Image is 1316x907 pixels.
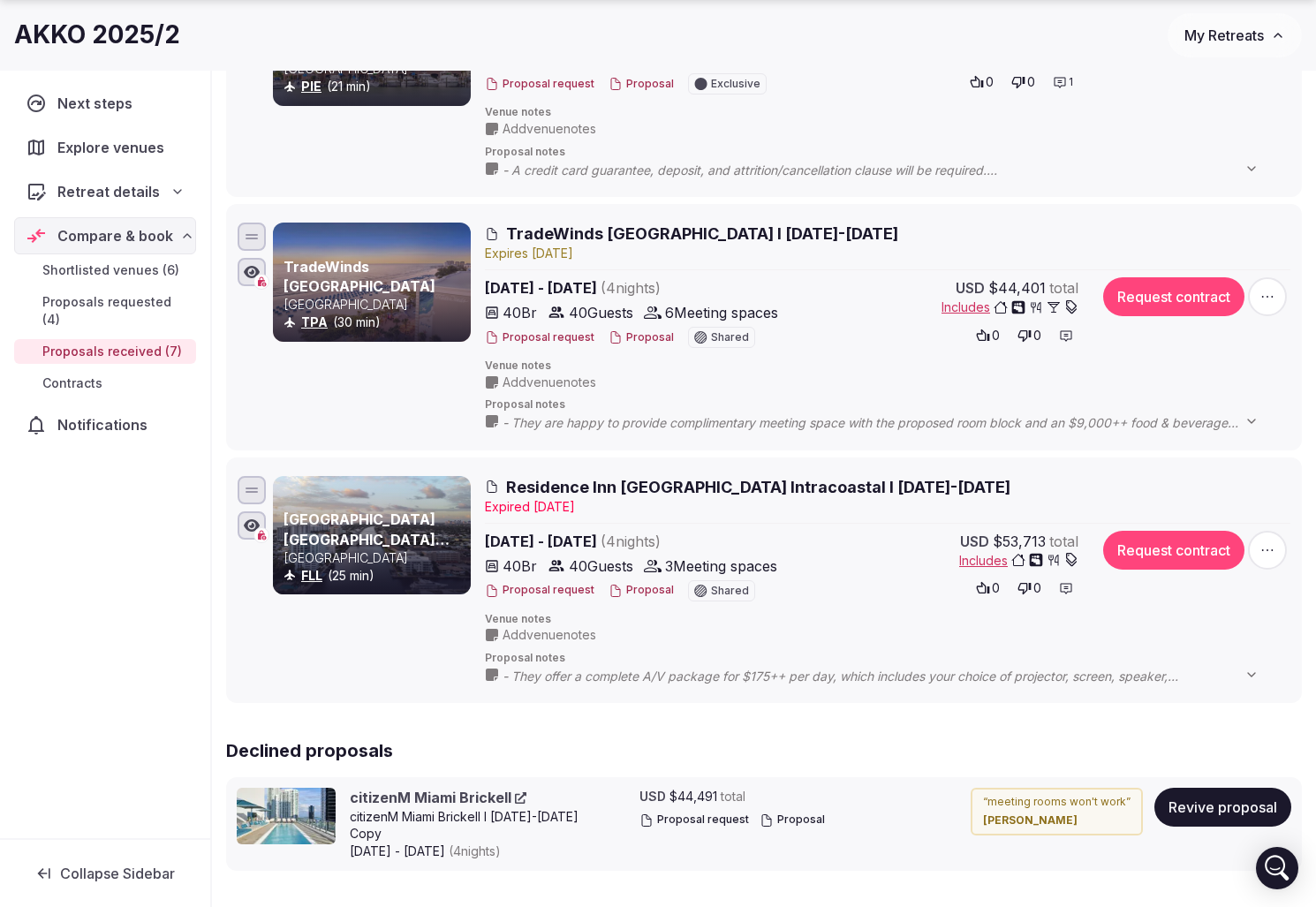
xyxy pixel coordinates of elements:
[350,843,604,860] span: [DATE] - [DATE]
[485,531,796,552] span: [DATE] - [DATE]
[1033,327,1041,344] span: 0
[301,78,321,95] button: PIE
[988,277,1046,299] span: $44,401
[284,549,467,567] p: [GEOGRAPHIC_DATA]
[14,85,196,122] a: Next steps
[301,568,322,583] a: FLL
[485,359,1290,374] span: Venue notes
[503,302,537,323] span: 40 Br
[601,533,661,550] span: ( 4 night s )
[14,339,196,364] a: Proposals received (7)
[301,314,328,331] button: TPA
[485,330,594,345] button: Proposal request
[42,374,102,392] span: Contracts
[959,552,1078,570] button: Includes
[721,788,745,805] span: total
[1049,277,1078,299] span: total
[14,371,196,396] a: Contracts
[301,567,322,585] button: FLL
[503,374,596,391] span: Add venue notes
[42,343,182,360] span: Proposals received (7)
[503,626,596,644] span: Add venue notes
[506,223,898,245] span: TradeWinds [GEOGRAPHIC_DATA] I [DATE]-[DATE]
[485,583,594,598] button: Proposal request
[1012,323,1047,348] button: 0
[960,531,989,552] span: USD
[485,651,1290,666] span: Proposal notes
[711,586,749,596] span: Shared
[14,290,196,332] a: Proposals requested (4)
[284,296,467,314] p: [GEOGRAPHIC_DATA]
[60,865,175,882] span: Collapse Sidebar
[569,302,633,323] span: 40 Guests
[503,162,1276,179] span: - A credit card guarantee, deposit, and attrition/cancellation clause will be required. - Breakou...
[57,225,173,246] span: Compare & book
[1184,26,1264,44] span: My Retreats
[14,854,196,893] button: Collapse Sidebar
[485,77,594,92] button: Proposal request
[956,277,985,299] span: USD
[485,612,1290,627] span: Venue notes
[992,327,1000,344] span: 0
[485,277,796,299] span: [DATE] - [DATE]
[1006,70,1040,94] button: 0
[284,510,450,587] a: [GEOGRAPHIC_DATA] [GEOGRAPHIC_DATA] Intracoastal/Il [GEOGRAPHIC_DATA]
[14,258,196,283] a: Shortlisted venues (6)
[609,583,674,598] button: Proposal
[942,299,1078,316] button: Includes
[971,323,1005,348] button: 0
[503,668,1276,685] span: - They offer a complete A/V package for $175++ per day, which includes your choice of projector, ...
[301,79,321,94] a: PIE
[284,258,435,295] a: TradeWinds [GEOGRAPHIC_DATA]
[284,78,467,95] div: (21 min)
[301,314,328,329] a: TPA
[609,330,674,345] button: Proposal
[284,567,467,585] div: (25 min)
[14,129,196,166] a: Explore venues
[503,414,1276,432] span: - They are happy to provide complimentary meeting space with the proposed room block and an $9,00...
[639,813,749,828] button: Proposal request
[964,70,999,94] button: 0
[57,414,155,435] span: Notifications
[1103,531,1244,570] button: Request contract
[665,556,777,577] span: 3 Meeting spaces
[1049,531,1078,552] span: total
[971,576,1005,601] button: 0
[983,813,1131,828] cite: [PERSON_NAME]
[226,738,1302,763] h2: Declined proposals
[1103,277,1244,316] button: Request contract
[669,788,717,805] span: $44,491
[237,788,336,844] img: citizenM Miami Brickell cover photo
[1069,75,1073,90] span: 1
[14,406,196,443] a: Notifications
[503,120,596,138] span: Add venue notes
[350,808,604,843] div: citizenM Miami Brickell I [DATE]-[DATE] Copy
[993,531,1046,552] span: $53,713
[485,245,1290,262] div: Expire s [DATE]
[711,332,749,343] span: Shared
[485,397,1290,412] span: Proposal notes
[609,77,674,92] button: Proposal
[1033,579,1041,597] span: 0
[1256,847,1298,889] div: Open Intercom Messenger
[983,795,1131,810] p: “ meeting rooms won't work ”
[42,293,189,329] span: Proposals requested (4)
[986,73,994,91] span: 0
[485,498,1290,516] div: Expire d [DATE]
[992,579,1000,597] span: 0
[57,181,160,202] span: Retreat details
[503,556,537,577] span: 40 Br
[485,105,1290,120] span: Venue notes
[350,788,526,807] a: citizenM Miami Brickell
[485,145,1290,160] span: Proposal notes
[1154,788,1291,827] button: Revive proposal
[284,314,467,331] div: (30 min)
[449,843,501,858] span: ( 4 night s )
[639,788,666,805] span: USD
[711,79,760,89] span: Exclusive
[569,556,633,577] span: 40 Guests
[57,93,140,114] span: Next steps
[506,476,1010,498] span: Residence Inn [GEOGRAPHIC_DATA] Intracoastal I [DATE]-[DATE]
